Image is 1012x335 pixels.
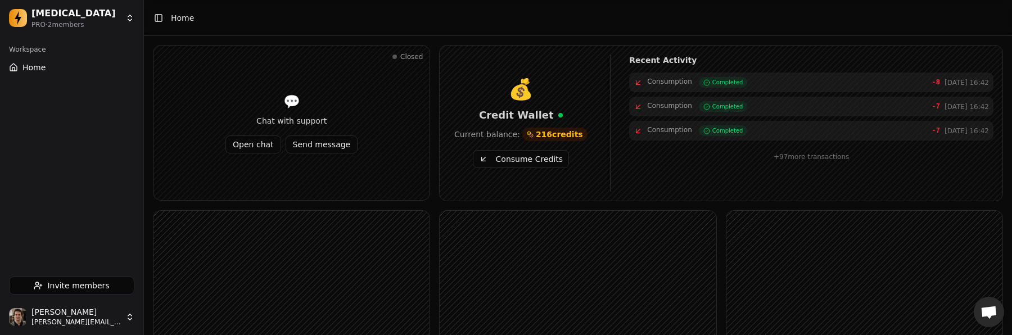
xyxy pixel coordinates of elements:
[31,7,121,20] div: [MEDICAL_DATA]
[4,4,139,31] button: Dopamine[MEDICAL_DATA]PRO·2members
[774,153,849,161] span: + 97 more transactions
[647,77,692,88] span: Consumption
[932,78,940,87] span: -8
[945,102,989,111] span: [DATE] 16:42
[932,102,940,111] span: -7
[47,280,109,291] span: Invite members
[9,308,27,326] img: Jonathan Beurel
[712,102,743,111] span: Completed
[945,126,989,135] span: [DATE] 16:42
[31,20,121,29] div: PRO · 2 member s
[945,78,989,87] span: [DATE] 16:42
[974,297,1004,327] div: Open chat
[225,135,281,153] button: Open chat
[558,113,563,117] div: Real-time updates active
[22,62,46,73] span: Home
[225,93,358,111] div: 💬
[454,129,520,140] span: Current balance:
[4,304,139,331] button: Jonathan Beurel[PERSON_NAME][PERSON_NAME][EMAIL_ADDRESS][DOMAIN_NAME]
[647,125,692,136] span: Consumption
[286,135,358,153] button: Send message
[4,58,139,76] button: Home
[9,277,134,295] button: Invite members
[932,126,940,135] span: -7
[647,101,692,112] span: Consumption
[31,307,121,318] span: [PERSON_NAME]
[473,150,569,168] button: Consume Credits
[31,318,121,327] span: [PERSON_NAME][EMAIL_ADDRESS][DOMAIN_NAME]
[4,40,139,58] div: Workspace
[536,129,583,140] span: 216 credits
[629,55,993,66] h4: Recent Activity
[479,107,554,123] span: Credit Wallet
[712,78,743,87] span: Completed
[171,12,194,24] nav: breadcrumb
[9,9,27,27] img: Dopamine
[712,126,743,135] span: Completed
[449,78,593,101] div: 💰
[171,12,194,24] span: Home
[225,115,358,126] div: Chat with support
